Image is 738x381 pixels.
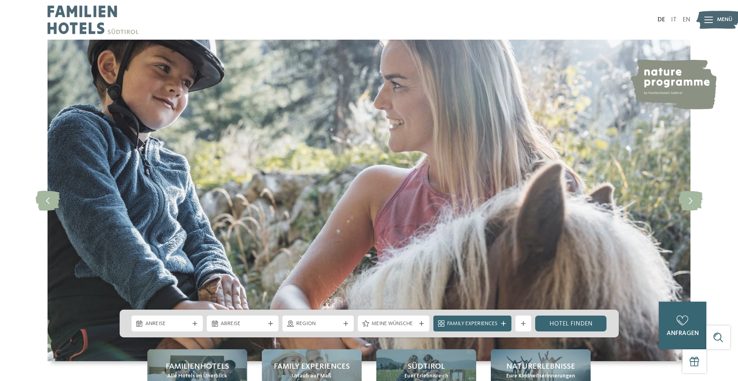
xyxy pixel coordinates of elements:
span: Family Experiences [447,320,498,328]
a: Hotel finden [535,316,607,331]
span: Meine Wünsche [372,320,416,328]
img: Familienhotels Südtirol: The happy family places [48,40,690,361]
span: Abreise [221,320,265,328]
span: Südtirol [408,361,445,372]
span: Family Experiences [274,361,350,372]
span: Menü [717,16,732,24]
span: Anreise [145,320,189,328]
span: Euer Erlebnisreich [404,372,448,380]
img: nature programme by Familienhotels Südtirol [629,59,717,109]
a: EN [683,17,690,23]
a: anfragen [659,302,706,349]
span: Alle Hotels im Überblick [167,372,227,380]
a: IT [671,17,677,23]
span: Region [296,320,340,328]
span: Familienhotels [166,361,229,372]
span: Urlaub auf Maß [292,372,331,380]
span: Naturerlebnisse [506,361,575,372]
span: Eure Kindheitserinnerungen [506,372,575,380]
a: DE [658,17,665,23]
span: anfragen [667,330,699,337]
